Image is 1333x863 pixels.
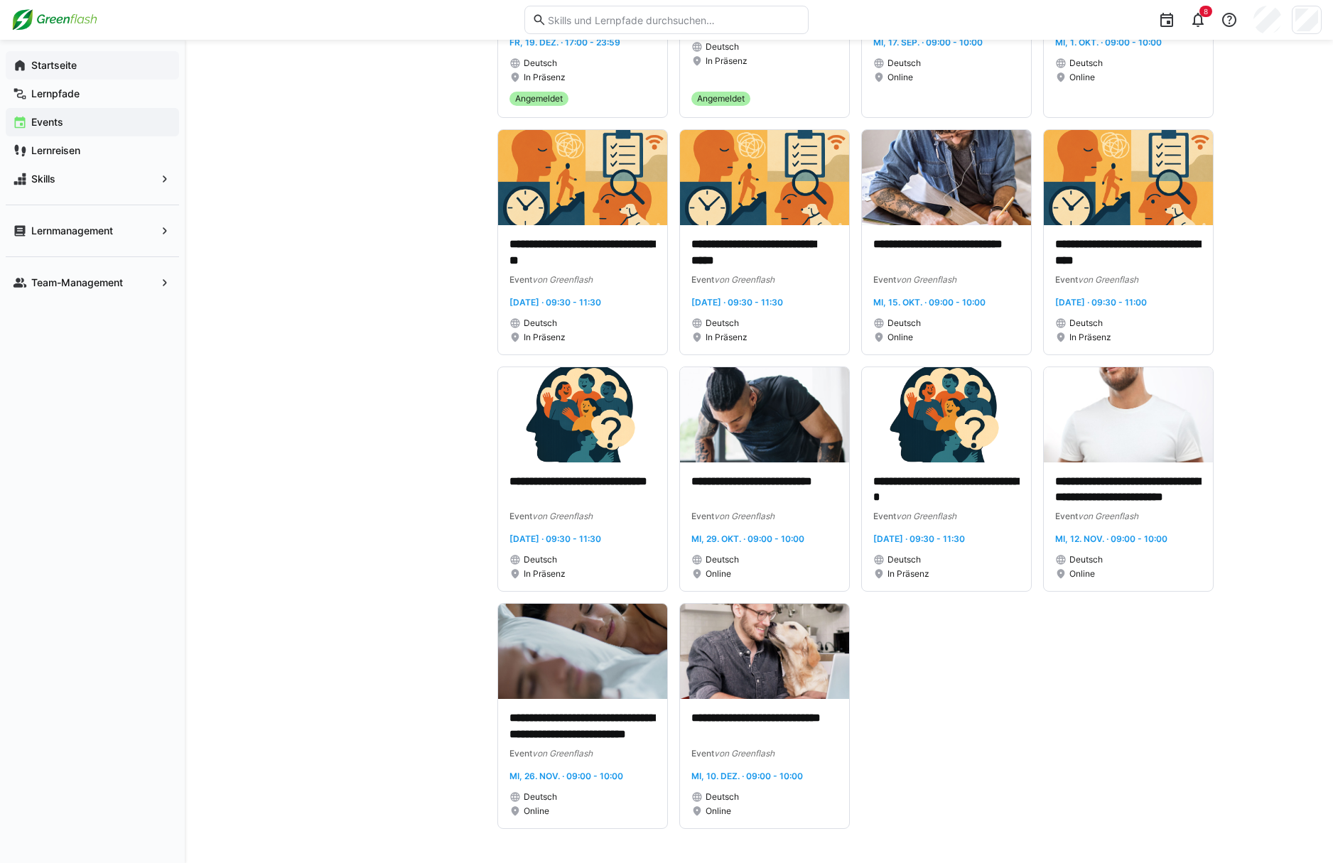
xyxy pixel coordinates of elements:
span: Event [691,511,714,521]
span: von Greenflash [896,511,956,521]
span: von Greenflash [1078,274,1138,285]
span: In Präsenz [524,72,566,83]
span: Online [1069,568,1095,580]
span: [DATE] · 09:30 - 11:30 [873,533,965,544]
span: Mi, 10. Dez. · 09:00 - 10:00 [691,771,803,781]
span: Deutsch [706,41,739,53]
span: Event [691,748,714,759]
span: Deutsch [887,554,921,565]
span: Deutsch [524,554,557,565]
span: Deutsch [706,554,739,565]
img: image [680,130,849,225]
span: Angemeldet [515,93,563,104]
span: Event [1055,274,1078,285]
span: [DATE] · 09:30 - 11:00 [1055,297,1147,308]
span: Deutsch [524,791,557,803]
span: Online [887,72,913,83]
span: Mi, 26. Nov. · 09:00 - 10:00 [509,771,623,781]
span: Fr, 19. Dez. · 17:00 - 23:59 [509,37,620,48]
span: Mi, 15. Okt. · 09:00 - 10:00 [873,297,986,308]
span: von Greenflash [532,274,593,285]
span: In Präsenz [1069,332,1111,343]
span: Online [887,332,913,343]
span: von Greenflash [896,274,956,285]
span: Event [509,511,532,521]
span: Mi, 12. Nov. · 09:00 - 10:00 [1055,533,1167,544]
img: image [498,604,667,699]
span: Deutsch [887,317,921,329]
span: von Greenflash [714,274,775,285]
span: Deutsch [524,317,557,329]
span: Online [706,805,731,817]
span: von Greenflash [532,511,593,521]
span: von Greenflash [532,748,593,759]
span: von Greenflash [714,511,775,521]
span: Mi, 29. Okt. · 09:00 - 10:00 [691,533,804,544]
span: Deutsch [1069,554,1103,565]
img: image [498,367,667,462]
span: Deutsch [1069,317,1103,329]
span: 8 [1204,7,1208,16]
img: image [498,130,667,225]
span: Mi, 1. Okt. · 09:00 - 10:00 [1055,37,1162,48]
span: Event [509,748,532,759]
span: Event [1055,511,1078,521]
span: [DATE] · 09:30 - 11:30 [691,297,783,308]
span: Event [691,274,714,285]
img: image [680,604,849,699]
span: In Präsenz [524,332,566,343]
span: In Präsenz [706,55,748,67]
span: Deutsch [524,58,557,69]
span: Online [706,568,731,580]
span: Deutsch [706,317,739,329]
span: Online [524,805,549,817]
span: Online [1069,72,1095,83]
span: In Präsenz [706,332,748,343]
img: image [862,367,1031,462]
span: [DATE] · 09:30 - 11:30 [509,297,601,308]
input: Skills und Lernpfade durchsuchen… [546,13,801,26]
span: Mi, 17. Sep. · 09:00 - 10:00 [873,37,983,48]
span: Deutsch [706,791,739,803]
span: In Präsenz [524,568,566,580]
span: von Greenflash [714,748,775,759]
img: image [680,367,849,462]
span: Event [873,274,896,285]
img: image [862,130,1031,225]
span: von Greenflash [1078,511,1138,521]
span: Deutsch [887,58,921,69]
span: Event [509,274,532,285]
span: Angemeldet [697,93,745,104]
img: image [1044,367,1213,462]
span: In Präsenz [887,568,929,580]
img: image [1044,130,1213,225]
span: Deutsch [1069,58,1103,69]
span: Event [873,511,896,521]
span: [DATE] · 09:30 - 11:30 [509,533,601,544]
